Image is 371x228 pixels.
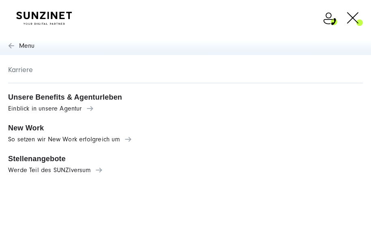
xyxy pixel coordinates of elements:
span: Stellenangebote [8,155,363,163]
span: Unsere Benefits & Agenturleben [8,93,363,101]
span: Karriere [8,66,363,83]
img: SUNZINET Full Service Digital Agentur [16,12,72,25]
span: Einblick in unsere Agentur [8,105,363,113]
span: So setzen wir New Work erfolgreich um [8,136,363,143]
span: New Work [8,124,363,132]
span: Werde Teil des SUNZIversum [8,167,363,174]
